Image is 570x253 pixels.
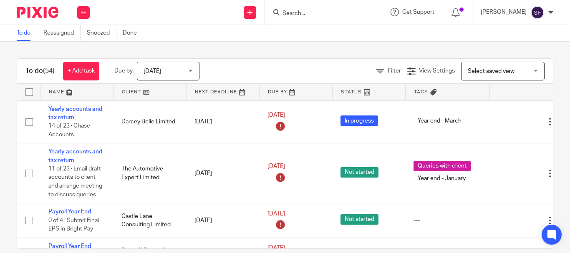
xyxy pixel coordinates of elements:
[468,68,515,74] span: Select saved view
[87,25,116,41] a: Snoozed
[414,161,471,171] span: Queries with client
[43,25,81,41] a: Reassigned
[48,166,102,198] span: 11 of 23 · Email draft accounts to client and arrange meeting to discuss queries
[48,149,102,163] a: Yearly accounts and tax return
[123,25,143,41] a: Done
[17,7,58,18] img: Pixie
[282,10,357,18] input: Search
[48,243,91,249] a: Payroll Year End
[186,203,259,238] td: [DATE]
[17,25,37,41] a: To do
[414,173,470,184] span: Year end - January
[144,68,161,74] span: [DATE]
[48,209,91,215] a: Payroll Year End
[531,6,544,19] img: svg%3E
[186,143,259,203] td: [DATE]
[114,67,133,75] p: Due by
[113,143,186,203] td: The Automotive Expert Limited
[340,115,378,126] span: In progress
[388,68,401,74] span: Filter
[48,218,99,232] span: 0 of 4 · Submit Final EPS in Bright Pay
[267,112,285,118] span: [DATE]
[267,211,285,217] span: [DATE]
[402,9,434,15] span: Get Support
[48,106,102,120] a: Yearly accounts and tax return
[63,62,99,80] a: + Add task
[340,167,378,178] span: Not started
[186,100,259,143] td: [DATE]
[113,203,186,238] td: Castle Lane Consulting Limited
[414,90,428,94] span: Tags
[414,216,481,225] div: ---
[48,123,90,138] span: 14 of 23 · Chase Accounts
[25,67,55,75] h1: To do
[340,214,378,225] span: Not started
[481,8,527,16] p: [PERSON_NAME]
[43,68,55,74] span: (54)
[267,164,285,170] span: [DATE]
[414,115,466,126] span: Year end - March
[267,245,285,251] span: [DATE]
[419,68,455,74] span: View Settings
[113,100,186,143] td: Darcey Belle Limited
